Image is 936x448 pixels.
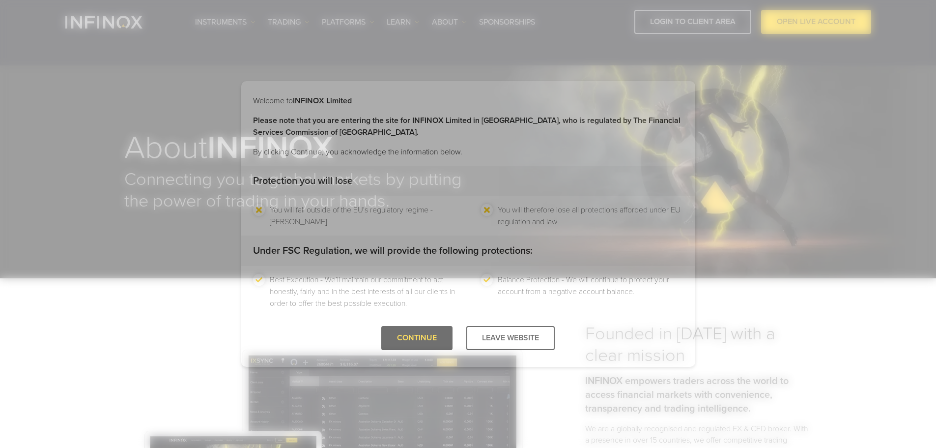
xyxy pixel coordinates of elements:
strong: Under FSC Regulation, we will provide the following protections: [253,245,533,257]
li: Best Execution - We’ll maintain our commitment to act honestly, fairly and in the best interests ... [270,274,455,309]
li: You will therefore lose all protections afforded under EU regulation and law. [498,204,683,228]
li: Balance Protection - We will continue to protect your account from a negative account balance. [498,274,683,309]
strong: Please note that you are entering the site for INFINOX Limited in [GEOGRAPHIC_DATA], who is regul... [253,116,681,137]
strong: INFINOX Limited [293,96,352,106]
div: CONTINUE [381,326,453,350]
li: You will fall outside of the EU's regulatory regime - [PERSON_NAME]. [270,204,455,228]
p: Welcome to [253,95,683,107]
p: By clicking Continue, you acknowledge the information below. [253,146,683,158]
div: LEAVE WEBSITE [466,326,555,350]
strong: Protection you will lose [253,175,353,187]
